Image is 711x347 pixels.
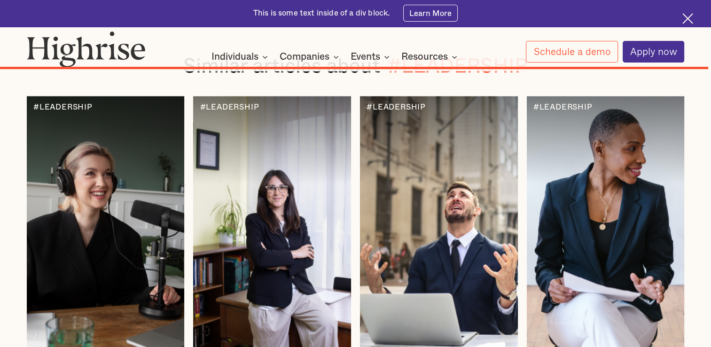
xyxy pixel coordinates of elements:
div: Resources [401,51,460,63]
div: Companies [280,51,342,63]
img: Cross icon [682,13,693,24]
div: #LEADERSHIP [367,103,426,111]
a: Schedule a demo [526,41,618,63]
a: Apply now [623,41,685,63]
div: This is some text inside of a div block. [253,8,390,19]
div: Events [351,51,380,63]
div: Individuals [211,51,271,63]
div: Individuals [211,51,258,63]
div: Companies [280,51,329,63]
div: Events [351,51,392,63]
a: Learn More [403,5,458,22]
div: #LEADERSHIP [33,103,93,111]
div: Resources [401,51,448,63]
div: #LEADERSHIP [533,103,593,111]
div: #LEADERSHIP [200,103,259,111]
img: Highrise logo [27,31,146,67]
